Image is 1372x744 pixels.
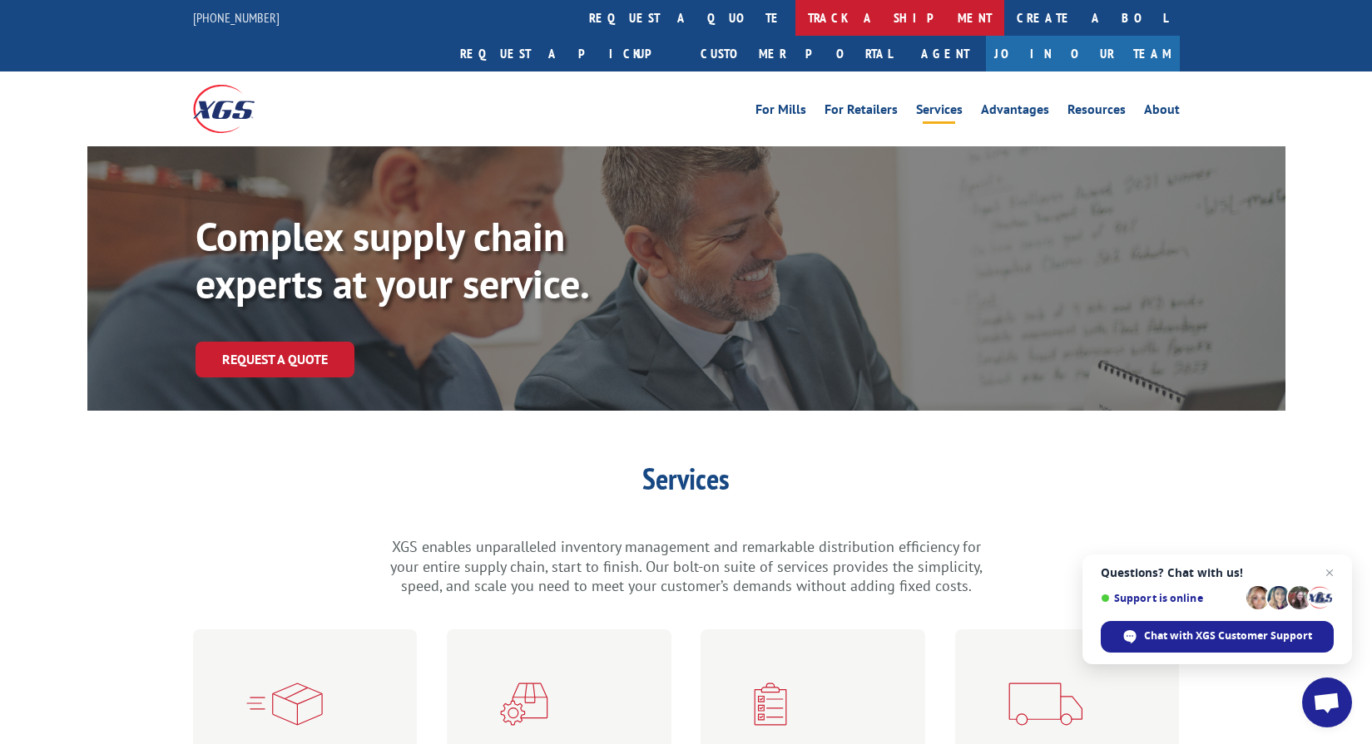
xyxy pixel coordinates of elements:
[387,537,986,596] p: XGS enables unparalleled inventory management and remarkable distribution efficiency for your ent...
[1008,682,1082,726] img: xgs-icon-transportation-forms-red
[755,103,806,121] a: For Mills
[1101,592,1241,604] span: Support is online
[1067,103,1126,121] a: Resources
[904,36,986,71] a: Agent
[1101,621,1334,653] div: Chat with XGS Customer Support
[1302,677,1352,727] div: Open chat
[500,682,548,726] img: xgs-icon-warehouseing-cutting-fulfillment-red
[754,682,787,726] img: xgs-icon-custom-logistics-solutions-red
[387,464,986,502] h1: Services
[688,36,904,71] a: Customer Portal
[981,103,1049,121] a: Advantages
[916,103,963,121] a: Services
[986,36,1180,71] a: Join Our Team
[1144,628,1312,643] span: Chat with XGS Customer Support
[1320,563,1340,583] span: Close chat
[246,682,323,726] img: xgs-icon-specialized-ltl-red
[448,36,688,71] a: Request a pickup
[196,342,354,377] a: Request a Quote
[825,103,898,121] a: For Retailers
[1144,103,1180,121] a: About
[1101,566,1334,579] span: Questions? Chat with us!
[193,9,280,26] a: [PHONE_NUMBER]
[196,213,695,308] p: Complex supply chain experts at your service.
